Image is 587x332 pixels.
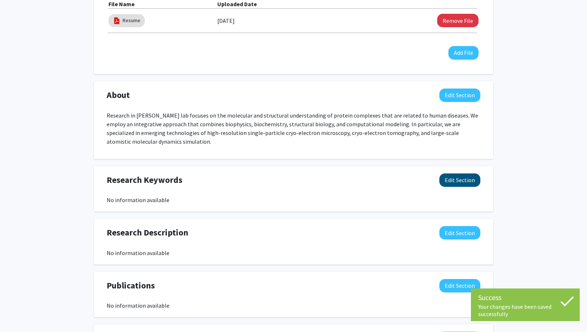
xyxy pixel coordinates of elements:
[217,15,235,27] label: [DATE]
[107,249,480,257] div: No information available
[107,173,182,187] span: Research Keywords
[123,17,140,24] a: Resume
[107,226,188,239] span: Research Description
[439,89,480,102] button: Edit About
[5,299,31,327] iframe: Chat
[439,279,480,292] button: Edit Publications
[107,301,480,310] div: No information available
[107,279,155,292] span: Publications
[107,111,480,146] p: Research in [PERSON_NAME] lab focuses on the molecular and structural understanding of protein co...
[107,89,130,102] span: About
[439,226,480,239] button: Edit Research Description
[108,0,135,8] b: File Name
[437,14,479,27] button: Remove Resume File
[439,173,480,187] button: Edit Research Keywords
[113,17,121,25] img: pdf_icon.png
[107,196,480,204] div: No information available
[217,0,257,8] b: Uploaded Date
[478,292,572,303] div: Success
[478,303,572,317] div: Your changes have been saved successfully
[448,46,479,60] button: Add File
